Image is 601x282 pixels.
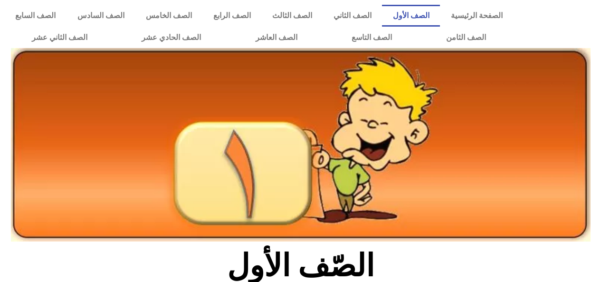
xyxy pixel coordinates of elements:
[324,27,419,49] a: الصف التاسع
[67,5,135,27] a: الصف السادس
[229,27,324,49] a: الصف العاشر
[323,5,382,27] a: الصف الثاني
[382,5,440,27] a: الصف الأول
[419,27,513,49] a: الصف الثامن
[440,5,513,27] a: الصفحة الرئيسية
[202,5,261,27] a: الصف الرابع
[5,27,114,49] a: الصف الثاني عشر
[261,5,323,27] a: الصف الثالث
[135,5,202,27] a: الصف الخامس
[5,5,67,27] a: الصف السابع
[114,27,228,49] a: الصف الحادي عشر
